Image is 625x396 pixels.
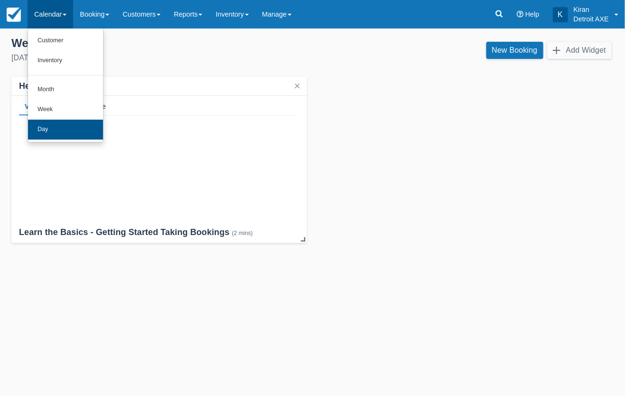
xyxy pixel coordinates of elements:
div: [DATE] [11,52,305,64]
div: Helpdesk [19,81,57,92]
a: Customer [28,31,103,51]
a: New Booking [486,42,543,59]
p: Kiran [574,5,609,14]
a: Week [28,100,103,120]
img: checkfront-main-nav-mini-logo.png [7,8,21,22]
a: Inventory [28,51,103,71]
a: Day [28,120,103,140]
a: Month [28,80,103,100]
div: Learn the Basics - Getting Started Taking Bookings [19,227,299,239]
span: Help [525,10,540,18]
div: Welcome , Kiran ! [11,36,305,50]
ul: Calendar [28,28,104,142]
button: Add Widget [547,42,612,59]
div: Video [19,96,49,116]
div: (2 mins) [232,230,253,236]
div: K [553,7,568,22]
p: Detroit AXE [574,14,609,24]
i: Help [517,11,523,18]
